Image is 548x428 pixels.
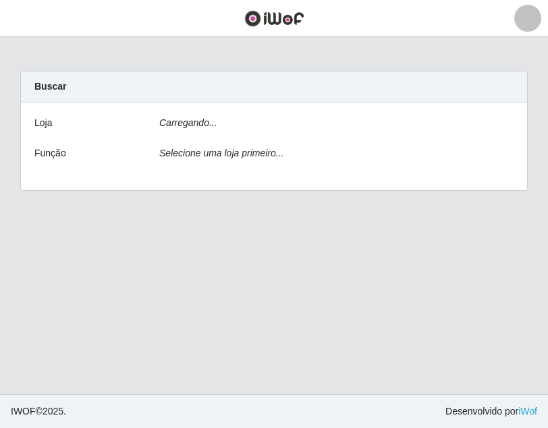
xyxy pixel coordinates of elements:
a: iWof [518,406,537,417]
label: Função [34,146,66,160]
i: Carregando... [159,117,217,128]
img: CoreUI Logo [244,10,304,27]
strong: Buscar [34,81,66,92]
span: Desenvolvido por [445,404,537,419]
i: Selecione uma loja primeiro... [159,148,283,158]
span: © 2025 . [11,404,66,419]
label: Loja [34,116,52,130]
span: IWOF [11,406,36,417]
